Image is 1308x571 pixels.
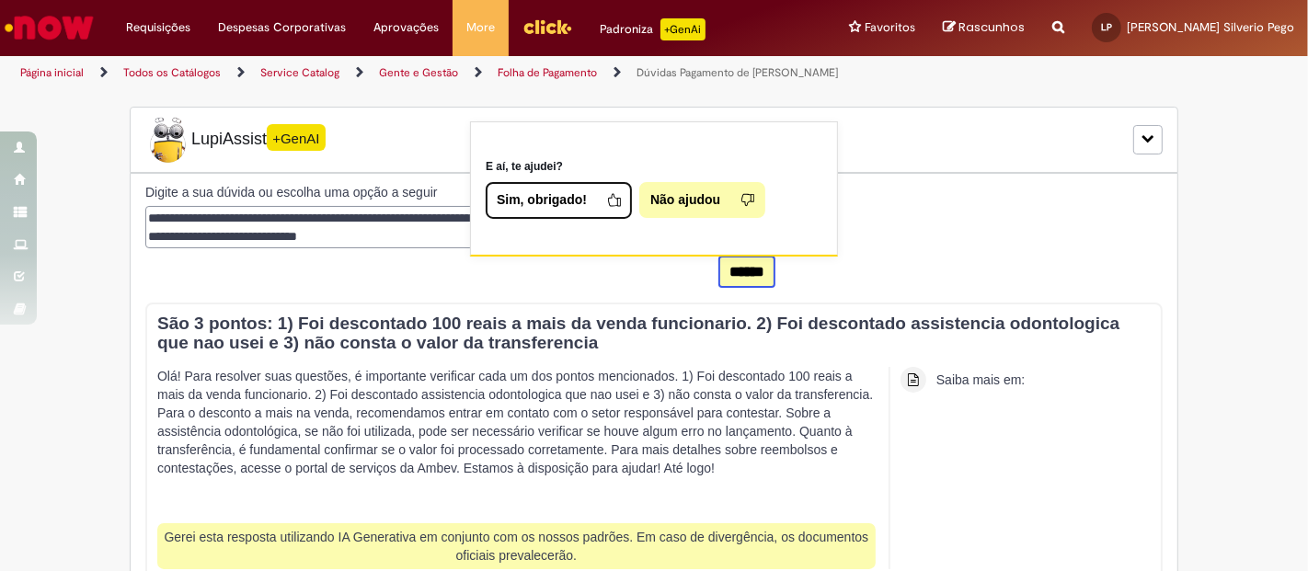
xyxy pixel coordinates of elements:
span: Despesas Corporativas [218,18,346,37]
ul: Trilhas de página [14,56,858,90]
div: Padroniza [600,18,706,40]
button: Não ajudou [639,182,765,218]
span: Favoritos [865,18,915,37]
a: Dúvidas Pagamento de [PERSON_NAME] [637,65,838,80]
span: More [466,18,495,37]
a: Rascunhos [943,19,1025,37]
a: Todos os Catálogos [123,65,221,80]
p: E aí, te ajudei? [486,159,822,175]
a: Service Catalog [260,65,339,80]
button: Sim, obrigado! [486,182,632,219]
div: Saiba mais em: [936,371,1025,389]
span: Aprovações [373,18,439,37]
span: Requisições [126,18,190,37]
a: Gente e Gestão [379,65,458,80]
span: Não ajudou [650,190,728,209]
img: ServiceNow [2,9,97,46]
div: Gerei esta resposta utilizando IA Generativa em conjunto com os nossos padrões. Em caso de diverg... [157,523,876,569]
p: +GenAi [660,18,706,40]
span: LP [1101,21,1112,33]
a: Folha de Pagamento [498,65,597,80]
a: Página inicial [20,65,84,80]
h3: São 3 pontos: 1) Foi descontado 100 reais a mais da venda funcionario. 2) Foi descontado assisten... [157,314,1135,353]
span: [PERSON_NAME] Silverio Pego [1127,19,1294,35]
span: Rascunhos [958,18,1025,36]
span: Sim, obrigado! [497,190,594,209]
p: Olá! Para resolver suas questões, é importante verificar cada um dos pontos mencionados. 1) Foi d... [157,367,876,514]
img: click_logo_yellow_360x200.png [522,13,572,40]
